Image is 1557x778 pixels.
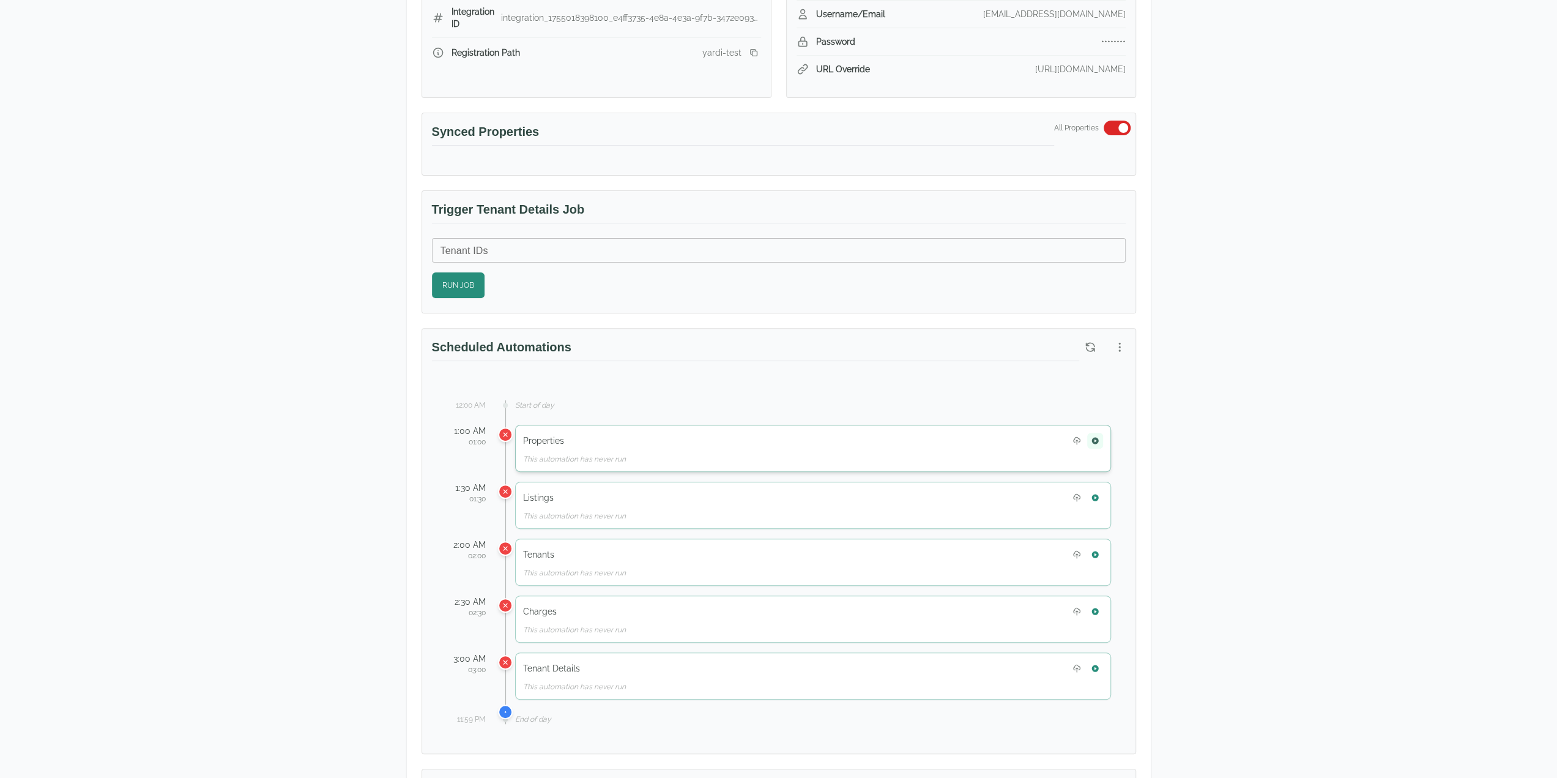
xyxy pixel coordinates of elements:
[444,561,484,577] div: 2:30 AM
[1061,634,1079,651] button: Upload Charges file
[488,625,504,641] div: Tenant Details was scheduled for 3:00 AM but missed its scheduled time and hasn't run
[529,484,1107,555] div: This automation has never run
[451,6,502,30] span: Integration ID
[432,123,1054,146] h3: Synced Properties
[511,654,1089,725] div: This automation has never run
[1104,121,1131,135] button: Switch to select specific properties
[431,679,471,693] div: 11:59 PM
[816,36,855,48] span: Password
[432,201,1126,223] h3: Trigger Tenant Details Job
[442,572,482,586] div: 02:30
[1101,36,1126,48] div: ••••••••
[532,373,1126,445] div: Start of day
[1054,123,1099,133] span: All Properties
[499,686,1093,757] div: End of day
[816,8,885,20] span: Username/Email
[436,629,476,643] div: 03:00
[464,366,504,380] div: 12:00 AM
[702,47,741,59] div: yardi-test
[432,272,485,298] button: Run Job
[1097,466,1115,484] button: Run Properties now
[1079,463,1096,481] button: Upload Properties file
[518,578,553,594] h5: Charges
[1055,690,1072,708] button: Upload Tenant Details file
[1067,577,1085,594] button: Upload Tenants file
[483,675,499,690] div: Current time is 09:43 PM
[522,541,1101,612] div: This automation has never run
[501,12,760,24] div: integration_1755018398100_e4ff3735-4e8a-4e3a-9f7b-3472e09336d3
[536,409,578,425] h5: Properties
[1035,63,1126,75] div: [URL][DOMAIN_NAME]
[1073,692,1091,710] button: Run Tenant Details now
[1079,635,1097,653] button: Run Charges now
[1109,336,1131,358] button: More options
[451,47,520,59] span: Registration Path
[454,459,494,473] div: 01:30
[432,339,1079,361] h3: Scheduled Automations
[513,635,571,654] h5: Tenant Details
[461,391,502,407] div: 1:00 AM
[1085,579,1103,597] button: Run Tenants now
[816,63,870,75] span: URL Override
[437,617,478,634] div: 3:00 AM
[535,428,1113,498] div: This automation has never run
[460,403,500,417] div: 01:00
[448,516,488,530] div: 02:00
[1073,520,1091,538] button: Upload Listings file
[494,568,510,584] div: Charges was scheduled for 2:30 AM but missed its scheduled time and hasn't run
[511,398,527,414] div: Properties was scheduled for 1:00 AM but missed its scheduled time and hasn't run
[455,447,496,464] div: 1:30 AM
[1091,522,1109,540] button: Run Listings now
[516,597,1094,668] div: This automation has never run
[746,45,761,60] button: Copy registration link
[530,465,562,481] h5: Listings
[500,512,516,528] div: Tenants was scheduled for 2:00 AM but missed its scheduled time and hasn't run
[506,455,522,471] div: Listings was scheduled for 1:30 AM but missed its scheduled time and hasn't run
[449,504,489,520] div: 2:00 AM
[983,8,1126,20] div: [EMAIL_ADDRESS][DOMAIN_NAME]
[524,522,557,537] h5: Tenants
[1079,336,1101,358] button: Refresh scheduled automations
